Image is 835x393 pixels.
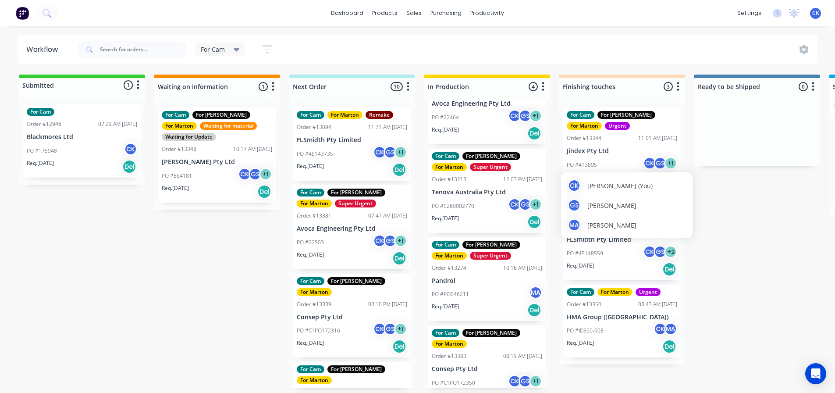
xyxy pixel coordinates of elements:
[636,288,661,296] div: Urgent
[654,322,667,336] div: CK
[567,134,601,142] div: Order #13344
[432,379,475,387] p: PO #C1PO172350
[257,185,271,199] div: Del
[432,114,459,121] p: PO #22464
[567,250,603,257] p: PO #45148559
[664,322,677,336] div: MA
[98,120,137,128] div: 07:29 AM [DATE]
[162,172,192,180] p: PO #864181
[297,277,324,285] div: For Cam
[662,339,676,354] div: Del
[432,277,542,285] p: Pandrol
[233,145,272,153] div: 10:17 AM [DATE]
[297,251,324,259] p: Req. [DATE]
[432,126,459,134] p: Req. [DATE]
[373,146,386,159] div: CK
[432,252,467,260] div: For Marton
[297,314,407,321] p: Consep Pty Ltd
[297,123,331,131] div: Order #13094
[432,303,459,311] p: Req. [DATE]
[327,189,385,196] div: For [PERSON_NAME]
[162,184,189,192] p: Req. [DATE]
[124,143,137,156] div: CK
[297,288,332,296] div: For Marton
[519,198,532,211] div: GS
[368,7,402,20] div: products
[297,111,324,119] div: For Cam
[503,175,542,183] div: 12:03 PM [DATE]
[470,252,511,260] div: Super Urgent
[122,160,136,174] div: Del
[568,218,581,232] div: MA
[27,147,57,155] p: PO #175948
[643,245,656,258] div: CK
[327,7,368,20] a: dashboard
[293,185,411,269] div: For CamFor [PERSON_NAME]For MartonSuper UrgentOrder #1338107:47 AM [DATE]Avoca Engineering Pty Lt...
[568,199,581,212] div: GS
[432,329,459,337] div: For Cam
[297,339,324,347] p: Req. [DATE]
[567,300,601,308] div: Order #13350
[23,104,141,178] div: For CamOrder #1294607:29 AM [DATE]Blackmores LtdPO #175948CKReq.[DATE]Del
[293,274,411,358] div: For CamFor [PERSON_NAME]For MartonOrder #1333903:10 PM [DATE]Consep Pty LtdPO #C1PO172316CKGS+1Re...
[158,107,276,203] div: For CamFor [PERSON_NAME]For MartonWaiting for materialWaiting for UpdateOrder #1334810:17 AM [DAT...
[335,200,376,207] div: Super Urgent
[529,286,542,299] div: MA
[812,9,819,17] span: CK
[297,300,331,308] div: Order #13339
[587,221,636,230] span: [PERSON_NAME]
[297,225,407,232] p: Avoca Engineering Pty Ltd
[297,200,332,207] div: For Marton
[563,285,681,358] div: For CamFor MartonUrgentOrder #1335008:43 AM [DATE]HMA Group ([GEOGRAPHIC_DATA])PO #ID560-008CKMAR...
[664,245,677,258] div: + 2
[297,239,324,247] p: PO #22503
[432,163,467,171] div: For Marton
[605,122,630,130] div: Urgent
[733,7,766,20] div: settings
[567,111,594,119] div: For Cam
[567,147,677,155] p: Jindex Pty Ltd
[384,322,397,336] div: GS
[297,212,331,220] div: Order #13381
[402,7,426,20] div: sales
[805,363,826,384] div: Open Intercom Messenger
[432,100,542,107] p: Avoca Engineering Pty Ltd
[597,111,655,119] div: For [PERSON_NAME]
[16,7,29,20] img: Factory
[384,146,397,159] div: GS
[27,133,137,141] p: Blackmores Ltd
[297,162,324,170] p: Req. [DATE]
[527,215,541,229] div: Del
[297,327,340,335] p: PO #C1PO172316
[567,288,594,296] div: For Cam
[426,7,466,20] div: purchasing
[162,122,197,130] div: For Marton
[654,245,667,258] div: GS
[470,163,511,171] div: Super Urgent
[432,365,542,373] p: Consep Pty Ltd
[368,123,407,131] div: 11:31 AM [DATE]
[466,7,508,20] div: productivity
[432,202,474,210] p: PO #5260002770
[432,189,542,196] p: Tenova Australia Pty Ltd
[238,168,251,181] div: CK
[643,157,656,170] div: CK
[508,109,521,122] div: CK
[432,340,467,348] div: For Marton
[638,134,677,142] div: 11:01 AM [DATE]
[27,108,54,116] div: For Cam
[503,264,542,272] div: 10:16 AM [DATE]
[100,41,187,58] input: Search for orders...
[508,375,521,388] div: CK
[394,322,407,336] div: + 1
[26,44,62,55] div: Workflow
[567,262,594,270] p: Req. [DATE]
[162,145,196,153] div: Order #13348
[529,109,542,122] div: + 1
[327,277,385,285] div: For [PERSON_NAME]
[462,152,520,160] div: For [PERSON_NAME]
[249,168,262,181] div: GS
[527,303,541,317] div: Del
[192,111,250,119] div: For [PERSON_NAME]
[664,157,677,170] div: + 1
